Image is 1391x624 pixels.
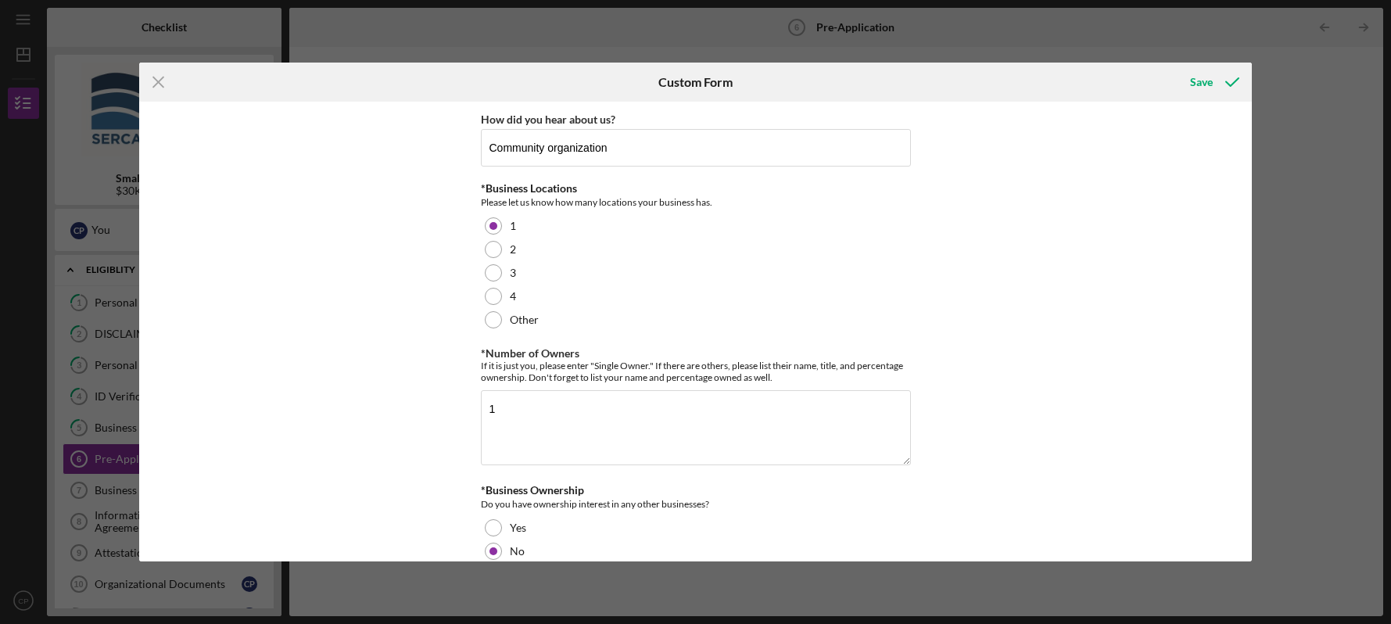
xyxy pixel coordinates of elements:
label: *Number of Owners [481,346,579,360]
button: Save [1174,66,1252,98]
label: No [510,545,525,558]
div: If it is just you, please enter "Single Owner." If there are others, please list their name, titl... [481,360,911,383]
div: Please let us know how many locations your business has. [481,195,911,210]
h6: Custom Form [658,75,733,89]
label: Yes [510,522,526,534]
label: Other [510,314,539,326]
div: *Business Locations [481,182,911,195]
label: How did you hear about us? [481,113,615,126]
label: 4 [510,290,516,303]
textarea: 1 [481,390,911,465]
label: 2 [510,243,516,256]
label: 3 [510,267,516,279]
div: Save [1190,66,1213,98]
div: Do you have ownership interest in any other businesses? [481,497,911,512]
div: *Business Ownership [481,484,911,497]
label: 1 [510,220,516,232]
